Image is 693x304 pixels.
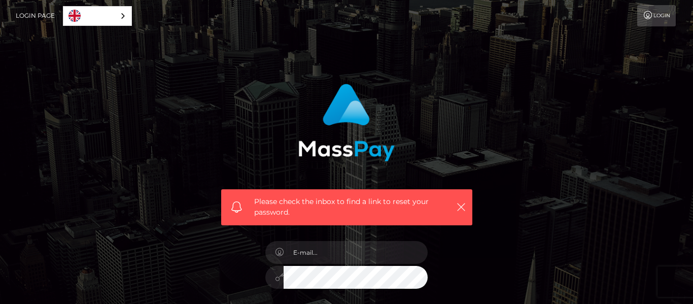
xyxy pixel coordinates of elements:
img: MassPay Login [298,84,395,161]
input: E-mail... [284,241,428,264]
span: Please check the inbox to find a link to reset your password. [254,196,439,218]
div: Language [63,6,132,26]
a: Login Page [16,5,55,26]
a: English [63,7,131,25]
a: Login [637,5,676,26]
aside: Language selected: English [63,6,132,26]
